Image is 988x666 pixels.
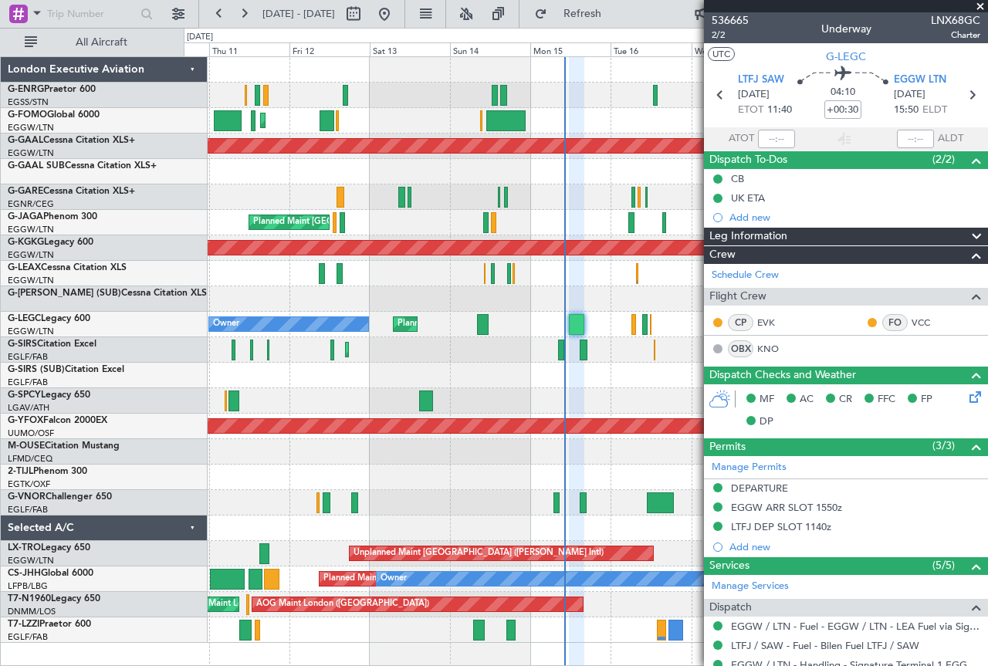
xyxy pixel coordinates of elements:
[8,238,44,247] span: G-KGKG
[450,42,530,56] div: Sun 14
[8,543,90,553] a: LX-TROLegacy 650
[8,326,54,337] a: EGGW/LTN
[708,47,735,61] button: UTC
[8,249,54,261] a: EGGW/LTN
[8,594,100,603] a: T7-N1960Legacy 650
[731,501,842,514] div: EGGW ARR SLOT 1550z
[8,416,43,425] span: G-YFOX
[821,21,871,37] div: Underway
[8,402,49,414] a: LGAV/ATH
[709,367,856,384] span: Dispatch Checks and Weather
[8,390,41,400] span: G-SPCY
[209,42,289,56] div: Thu 11
[731,482,788,495] div: DEPARTURE
[728,340,753,357] div: OBX
[758,130,795,148] input: --:--
[738,73,784,88] span: LTFJ SAW
[8,377,48,388] a: EGLF/FAB
[8,543,41,553] span: LX-TRO
[611,42,691,56] div: Tue 16
[800,392,814,407] span: AC
[17,30,167,55] button: All Aircraft
[8,569,93,578] a: CS-JHHGlobal 6000
[712,12,749,29] span: 536665
[8,453,52,465] a: LFMD/CEQ
[8,351,48,363] a: EGLF/FAB
[8,96,49,108] a: EGSS/STN
[323,567,567,590] div: Planned Maint [GEOGRAPHIC_DATA] ([GEOGRAPHIC_DATA])
[8,263,127,272] a: G-LEAXCessna Citation XLS
[253,211,496,234] div: Planned Maint [GEOGRAPHIC_DATA] ([GEOGRAPHIC_DATA])
[921,392,932,407] span: FP
[8,467,33,476] span: 2-TIJL
[729,131,754,147] span: ATOT
[8,314,90,323] a: G-LEGCLegacy 600
[931,12,980,29] span: LNX68GC
[757,316,792,330] a: EVK
[8,569,41,578] span: CS-JHH
[8,136,135,145] a: G-GAALCessna Citation XLS+
[289,42,370,56] div: Fri 12
[760,392,774,407] span: MF
[767,103,792,118] span: 11:40
[709,228,787,245] span: Leg Information
[738,87,770,103] span: [DATE]
[712,268,779,283] a: Schedule Crew
[8,594,51,603] span: T7-N1960
[831,85,855,100] span: 04:10
[692,42,772,56] div: Wed 17
[262,7,335,21] span: [DATE] - [DATE]
[8,428,54,439] a: UUMO/OSF
[8,416,107,425] a: G-YFOXFalcon 2000EX
[8,110,47,120] span: G-FOMO
[8,365,65,374] span: G-SIRS (SUB)
[8,187,43,196] span: G-GARE
[354,542,604,565] div: Unplanned Maint [GEOGRAPHIC_DATA] ([PERSON_NAME] Intl)
[8,122,54,134] a: EGGW/LTN
[47,2,136,25] input: Trip Number
[527,2,620,26] button: Refresh
[712,460,787,475] a: Manage Permits
[8,620,39,629] span: T7-LZZI
[8,441,45,451] span: M-OUSE
[8,314,41,323] span: G-LEGC
[8,441,120,451] a: M-OUSECitation Mustang
[8,620,91,629] a: T7-LZZIPraetor 600
[709,438,746,456] span: Permits
[760,414,773,430] span: DP
[938,131,963,147] span: ALDT
[530,42,611,56] div: Mon 15
[8,580,48,592] a: LFPB/LBG
[398,313,641,336] div: Planned Maint [GEOGRAPHIC_DATA] ([GEOGRAPHIC_DATA])
[932,151,955,167] span: (2/2)
[894,103,919,118] span: 15:50
[912,316,946,330] a: VCC
[8,492,112,502] a: G-VNORChallenger 650
[826,49,866,65] span: G-LEGC
[8,224,54,235] a: EGGW/LTN
[8,110,100,120] a: G-FOMOGlobal 6000
[550,8,615,19] span: Refresh
[931,29,980,42] span: Charter
[709,288,766,306] span: Flight Crew
[738,103,763,118] span: ETOT
[709,246,736,264] span: Crew
[8,147,54,159] a: EGGW/LTN
[731,639,919,652] a: LTFJ / SAW - Fuel - Bilen Fuel LTFJ / SAW
[8,555,54,566] a: EGGW/LTN
[709,557,749,575] span: Services
[709,599,752,617] span: Dispatch
[731,172,744,185] div: CB
[8,161,157,171] a: G-GAAL SUBCessna Citation XLS+
[256,593,429,616] div: AOG Maint London ([GEOGRAPHIC_DATA])
[8,238,93,247] a: G-KGKGLegacy 600
[8,289,207,298] a: G-[PERSON_NAME] (SUB)Cessna Citation XLS
[712,29,749,42] span: 2/2
[882,314,908,331] div: FO
[731,191,765,205] div: UK ETA
[187,31,213,44] div: [DATE]
[839,392,852,407] span: CR
[8,289,121,298] span: G-[PERSON_NAME] (SUB)
[878,392,895,407] span: FFC
[729,540,980,553] div: Add new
